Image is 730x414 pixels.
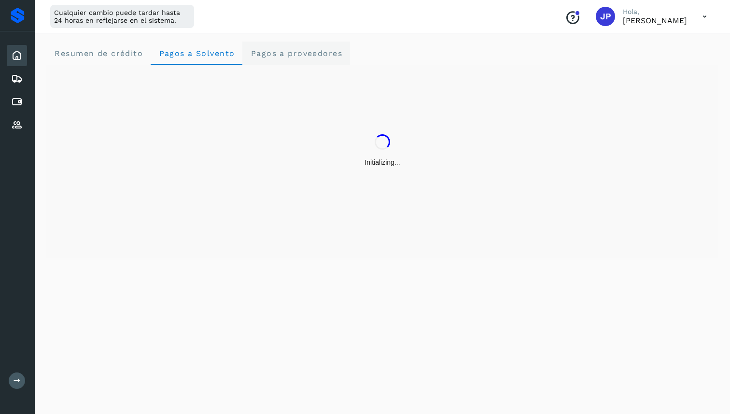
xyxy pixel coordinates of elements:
[54,49,143,58] span: Resumen de crédito
[250,49,342,58] span: Pagos a proveedores
[7,45,27,66] div: Inicio
[158,49,235,58] span: Pagos a Solvento
[50,5,194,28] div: Cualquier cambio puede tardar hasta 24 horas en reflejarse en el sistema.
[623,8,687,16] p: Hola,
[7,91,27,113] div: Cuentas por pagar
[7,114,27,136] div: Proveedores
[623,16,687,25] p: José Pablo Muciño
[7,68,27,89] div: Embarques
